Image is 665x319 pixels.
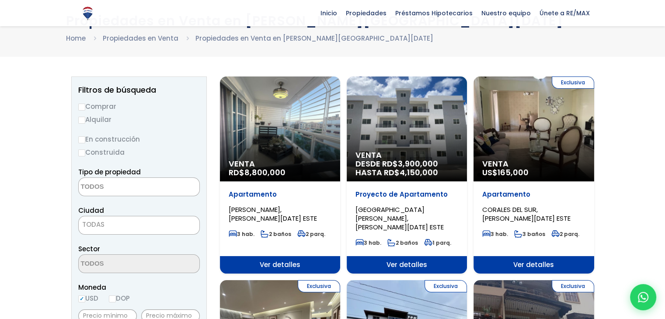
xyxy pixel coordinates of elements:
span: 2 parq. [551,230,579,238]
a: Exclusiva Venta US$165,000 Apartamento CORALES DEL SUR, [PERSON_NAME][DATE] ESTE 3 hab. 3 baños 2... [474,76,594,274]
span: 165,000 [498,167,529,178]
a: Venta RD$8,800,000 Apartamento [PERSON_NAME], [PERSON_NAME][DATE] ESTE 3 hab. 2 baños 2 parq. Ver... [220,76,340,274]
a: Home [66,34,86,43]
span: 3,900,000 [398,158,438,169]
input: USD [78,295,85,302]
label: USD [78,293,98,304]
span: DESDE RD$ [355,159,458,177]
span: 1 parq. [424,239,451,246]
p: Apartamento [229,190,331,199]
span: 3 hab. [482,230,508,238]
a: Venta DESDE RD$3,900,000 HASTA RD$4,150,000 Proyecto de Apartamento [GEOGRAPHIC_DATA][PERSON_NAME... [347,76,467,274]
span: 2 baños [261,230,291,238]
span: TODAS [82,220,104,229]
span: 2 baños [387,239,418,246]
label: Construida [78,147,200,158]
span: Ver detalles [347,256,467,274]
span: Nuestro equipo [477,7,535,20]
span: US$ [482,167,529,178]
span: [PERSON_NAME], [PERSON_NAME][DATE] ESTE [229,205,317,223]
a: Propiedades en Venta [103,34,178,43]
span: Venta [229,159,331,168]
span: Ver detalles [220,256,340,274]
span: CORALES DEL SUR, [PERSON_NAME][DATE] ESTE [482,205,571,223]
span: Inicio [316,7,341,20]
span: Tipo de propiedad [78,167,141,177]
span: 2 parq. [297,230,325,238]
p: Proyecto de Apartamento [355,190,458,199]
input: Construida [78,149,85,156]
label: DOP [109,293,130,304]
span: TODAS [78,216,200,235]
h1: Propiedades en Venta en [PERSON_NAME][GEOGRAPHIC_DATA][DATE] [66,13,599,28]
h2: Filtros de búsqueda [78,86,200,94]
label: Alquilar [78,114,200,125]
span: HASTA RD$ [355,168,458,177]
img: Logo de REMAX [80,6,95,21]
span: Ciudad [78,206,104,215]
span: RD$ [229,167,285,178]
span: 4,150,000 [400,167,438,178]
span: TODAS [79,218,199,231]
span: Exclusiva [425,280,467,292]
span: Moneda [78,282,200,293]
span: Exclusiva [552,76,594,89]
label: Comprar [78,101,200,112]
input: Comprar [78,104,85,111]
input: DOP [109,295,116,302]
span: 8,800,000 [244,167,285,178]
span: Préstamos Hipotecarios [391,7,477,20]
span: Propiedades [341,7,391,20]
input: En construcción [78,136,85,143]
span: 3 baños [514,230,545,238]
span: Ver detalles [474,256,594,274]
textarea: Search [79,178,164,197]
span: 3 hab. [355,239,381,246]
span: Sector [78,244,100,253]
span: 3 hab. [229,230,254,238]
label: En construcción [78,134,200,145]
span: Únete a RE/MAX [535,7,594,20]
span: Venta [355,151,458,159]
p: Apartamento [482,190,585,199]
span: Exclusiva [298,280,340,292]
textarea: Search [79,255,164,274]
span: Venta [482,159,585,168]
span: Exclusiva [552,280,594,292]
input: Alquilar [78,117,85,124]
li: Propiedades en Venta en [PERSON_NAME][GEOGRAPHIC_DATA][DATE] [195,33,433,44]
span: [GEOGRAPHIC_DATA][PERSON_NAME], [PERSON_NAME][DATE] ESTE [355,205,444,232]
